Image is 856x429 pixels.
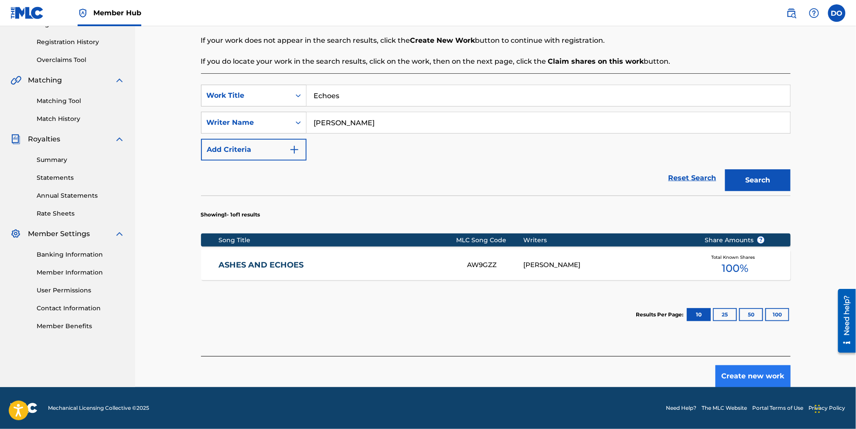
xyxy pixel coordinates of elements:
a: Annual Statements [37,191,125,200]
div: MLC Song Code [456,236,523,245]
a: Matching Tool [37,96,125,106]
span: Share Amounts [705,236,765,245]
a: Contact Information [37,304,125,313]
p: Results Per Page: [636,311,686,319]
a: Member Benefits [37,322,125,331]
span: 100 % [722,261,748,276]
img: Top Rightsholder [78,8,88,18]
button: Search [725,169,791,191]
button: 10 [687,308,711,321]
button: 50 [739,308,763,321]
a: Banking Information [37,250,125,259]
img: Member Settings [10,229,21,239]
span: Member Settings [28,229,90,239]
button: Create new work [716,365,791,387]
img: 9d2ae6d4665cec9f34b9.svg [289,144,300,155]
a: Reset Search [664,168,721,188]
a: Statements [37,173,125,182]
a: Need Help? [666,404,696,412]
button: 25 [713,308,737,321]
a: The MLC Website [702,404,747,412]
div: Writers [523,236,691,245]
iframe: Chat Widget [812,387,856,429]
div: Song Title [218,236,456,245]
div: [PERSON_NAME] [523,260,691,270]
img: Royalties [10,134,21,144]
div: User Menu [828,4,846,22]
img: MLC Logo [10,7,44,19]
a: User Permissions [37,286,125,295]
div: Writer Name [207,117,285,128]
span: Royalties [28,134,60,144]
div: AW9GZZ [467,260,523,270]
span: Member Hub [93,8,141,18]
p: If your work does not appear in the search results, click the button to continue with registration. [201,35,791,46]
div: Help [805,4,823,22]
a: Portal Terms of Use [752,404,803,412]
div: Drag [815,396,820,422]
a: Rate Sheets [37,209,125,218]
iframe: Resource Center [832,285,856,357]
span: Matching [28,75,62,86]
a: Match History [37,114,125,124]
a: Member Information [37,268,125,277]
p: Showing 1 - 1 of 1 results [201,211,260,219]
img: expand [114,75,125,86]
a: Registration History [37,38,125,47]
button: Add Criteria [201,139,307,161]
form: Search Form [201,85,791,196]
button: 100 [765,308,789,321]
img: expand [114,134,125,144]
p: If you do locate your work in the search results, click on the work, then on the next page, click... [201,56,791,67]
span: Total Known Shares [711,254,758,261]
a: Overclaims Tool [37,55,125,65]
img: search [786,8,797,18]
a: Privacy Policy [808,404,846,412]
div: Work Title [207,90,285,101]
span: Mechanical Licensing Collective © 2025 [48,404,149,412]
a: Summary [37,155,125,165]
img: expand [114,229,125,239]
strong: Create New Work [410,36,475,45]
strong: Claim shares on this work [548,57,644,65]
span: ? [757,237,764,244]
img: logo [10,403,38,413]
img: Matching [10,75,21,86]
a: ASHES AND ECHOES [218,260,456,270]
img: help [809,8,819,18]
a: Public Search [783,4,800,22]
